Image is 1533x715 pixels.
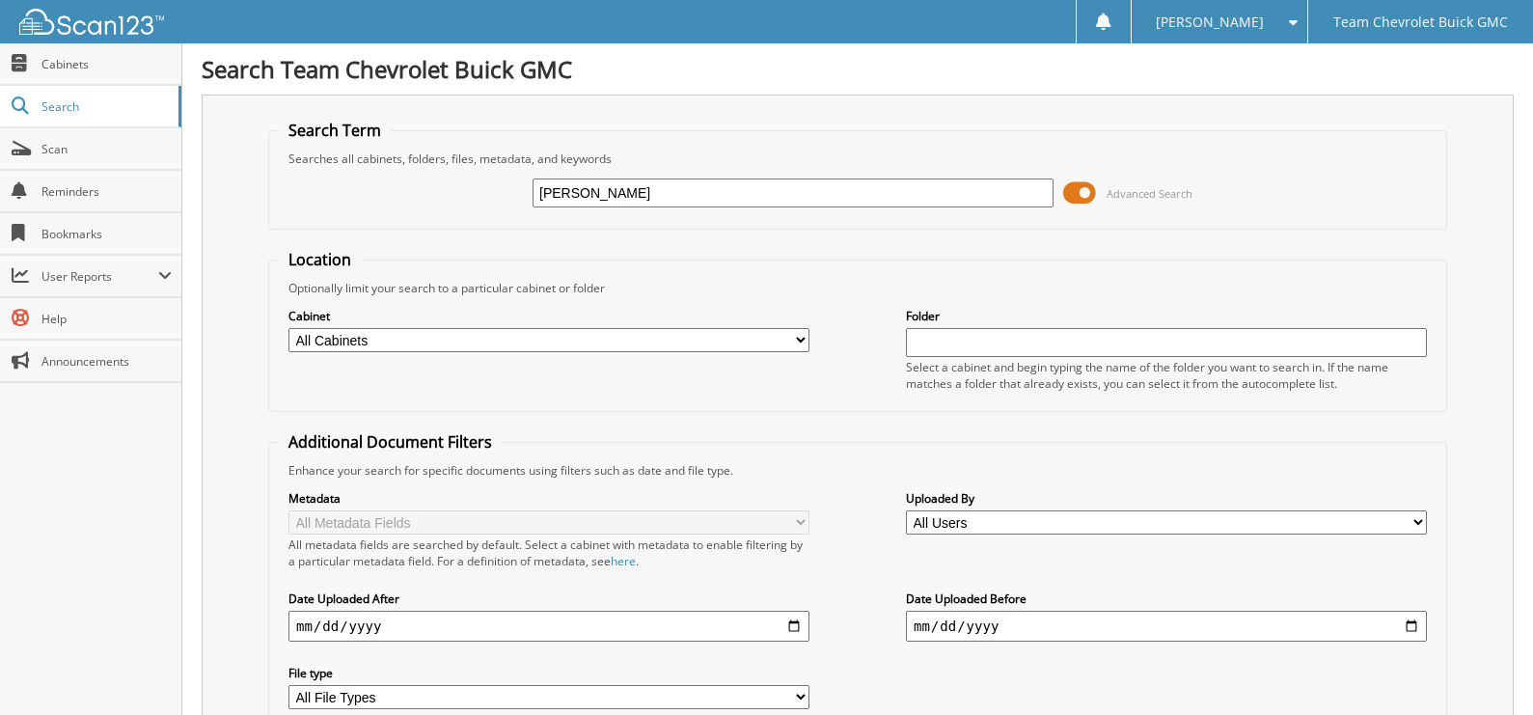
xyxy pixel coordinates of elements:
span: Team Chevrolet Buick GMC [1333,16,1508,28]
input: end [906,611,1427,642]
label: Metadata [288,490,809,507]
span: Bookmarks [41,226,172,242]
span: [PERSON_NAME] [1156,16,1264,28]
label: File type [288,665,809,681]
div: All metadata fields are searched by default. Select a cabinet with metadata to enable filtering b... [288,536,809,569]
label: Uploaded By [906,490,1427,507]
div: Searches all cabinets, folders, files, metadata, and keywords [279,151,1437,167]
span: Reminders [41,183,172,200]
div: Optionally limit your search to a particular cabinet or folder [279,280,1437,296]
legend: Location [279,249,361,270]
span: Search [41,98,169,115]
label: Date Uploaded Before [906,591,1427,607]
span: Scan [41,141,172,157]
div: Select a cabinet and begin typing the name of the folder you want to search in. If the name match... [906,359,1427,392]
span: Help [41,311,172,327]
img: scan123-logo-white.svg [19,9,164,35]
label: Cabinet [288,308,809,324]
legend: Search Term [279,120,391,141]
label: Date Uploaded After [288,591,809,607]
input: start [288,611,809,642]
label: Folder [906,308,1427,324]
span: Advanced Search [1107,186,1192,201]
span: Cabinets [41,56,172,72]
a: here [611,553,636,569]
legend: Additional Document Filters [279,431,502,453]
span: User Reports [41,268,158,285]
div: Enhance your search for specific documents using filters such as date and file type. [279,462,1437,479]
h1: Search Team Chevrolet Buick GMC [202,53,1514,85]
span: Announcements [41,353,172,370]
